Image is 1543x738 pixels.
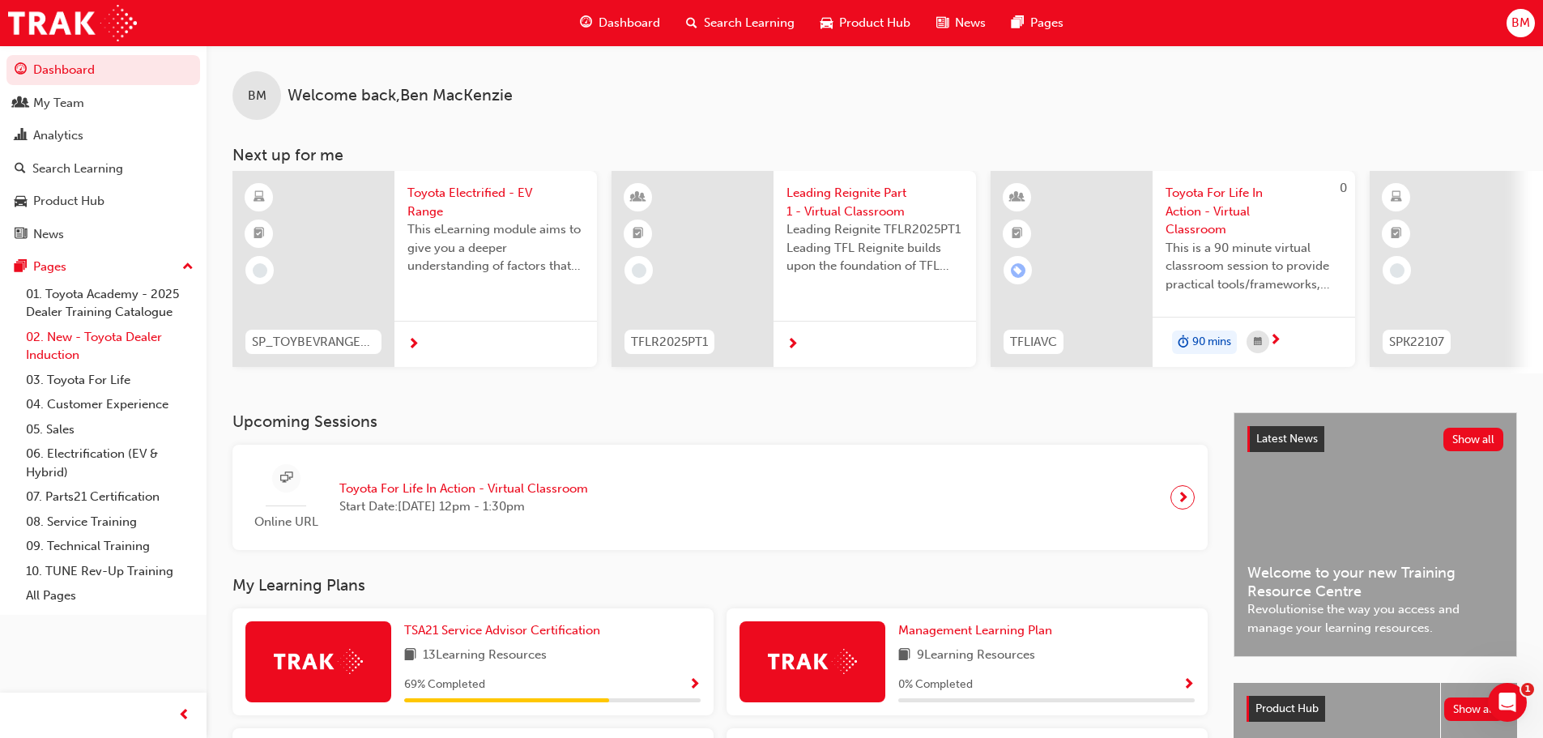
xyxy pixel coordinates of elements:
a: pages-iconPages [999,6,1076,40]
button: Show all [1444,697,1505,721]
span: booktick-icon [254,224,265,245]
iframe: Intercom live chat [1488,683,1527,722]
a: 09. Technical Training [19,534,200,559]
span: 0 [1340,181,1347,195]
a: Search Learning [6,154,200,184]
span: Leading Reignite TFLR2025PT1 Leading TFL Reignite builds upon the foundation of TFL Reignite, rea... [786,220,963,275]
span: book-icon [404,646,416,666]
span: next-icon [407,338,420,352]
span: Welcome to your new Training Resource Centre [1247,564,1503,600]
span: 1 [1521,683,1534,696]
span: Toyota For Life In Action - Virtual Classroom [339,480,588,498]
span: book-icon [898,646,910,666]
span: search-icon [686,13,697,33]
span: Product Hub [839,14,910,32]
a: Analytics [6,121,200,151]
a: News [6,220,200,250]
button: Show Progress [688,675,701,695]
a: 04. Customer Experience [19,392,200,417]
a: TFLR2025PT1Leading Reignite Part 1 - Virtual ClassroomLeading Reignite TFLR2025PT1 Leading TFL Re... [612,171,976,367]
a: My Team [6,88,200,118]
span: Dashboard [599,14,660,32]
span: Toyota Electrified - EV Range [407,184,584,220]
span: news-icon [15,228,27,242]
a: guage-iconDashboard [567,6,673,40]
span: search-icon [15,162,26,177]
a: Online URLToyota For Life In Action - Virtual ClassroomStart Date:[DATE] 12pm - 1:30pm [245,458,1195,538]
span: booktick-icon [633,224,644,245]
span: booktick-icon [1012,224,1023,245]
span: 90 mins [1192,333,1231,352]
a: 06. Electrification (EV & Hybrid) [19,442,200,484]
span: learningRecordVerb_NONE-icon [1390,263,1404,278]
span: TSA21 Service Advisor Certification [404,623,600,638]
h3: My Learning Plans [232,576,1208,595]
span: Management Learning Plan [898,623,1052,638]
span: sessionType_ONLINE_URL-icon [280,468,292,488]
span: prev-icon [178,706,190,726]
a: 05. Sales [19,417,200,442]
a: 08. Service Training [19,510,200,535]
span: Search Learning [704,14,795,32]
a: Management Learning Plan [898,621,1059,640]
span: pages-icon [1012,13,1024,33]
span: News [955,14,986,32]
span: calendar-icon [1254,332,1262,352]
span: Latest News [1256,432,1318,446]
span: SP_TOYBEVRANGE_EL [252,333,375,352]
img: Trak [768,649,857,674]
span: next-icon [786,338,799,352]
span: duration-icon [1178,332,1189,353]
div: Product Hub [33,192,104,211]
button: Show Progress [1183,675,1195,695]
h3: Upcoming Sessions [232,412,1208,431]
span: Leading Reignite Part 1 - Virtual Classroom [786,184,963,220]
button: DashboardMy TeamAnalyticsSearch LearningProduct HubNews [6,52,200,252]
a: search-iconSearch Learning [673,6,808,40]
span: Pages [1030,14,1063,32]
span: 9 Learning Resources [917,646,1035,666]
div: My Team [33,94,84,113]
a: 02. New - Toyota Dealer Induction [19,325,200,368]
button: Show all [1443,428,1504,451]
a: news-iconNews [923,6,999,40]
span: Welcome back , Ben MacKenzie [288,87,513,105]
div: Search Learning [32,160,123,178]
span: learningResourceType_ELEARNING-icon [254,187,265,208]
a: Product Hub [6,186,200,216]
span: Show Progress [688,678,701,693]
span: BM [248,87,266,105]
a: Dashboard [6,55,200,85]
span: people-icon [15,96,27,111]
span: guage-icon [15,63,27,78]
span: up-icon [182,257,194,278]
div: Analytics [33,126,83,145]
span: next-icon [1177,486,1189,509]
span: chart-icon [15,129,27,143]
span: news-icon [936,13,948,33]
span: learningRecordVerb_NONE-icon [253,263,267,278]
img: Trak [8,5,137,41]
h3: Next up for me [207,146,1543,164]
span: 0 % Completed [898,676,973,694]
span: learningResourceType_INSTRUCTOR_LED-icon [633,187,644,208]
span: Online URL [245,513,326,531]
a: 10. TUNE Rev-Up Training [19,559,200,584]
span: BM [1511,14,1530,32]
a: 07. Parts21 Certification [19,484,200,510]
a: 01. Toyota Academy - 2025 Dealer Training Catalogue [19,282,200,325]
a: SP_TOYBEVRANGE_ELToyota Electrified - EV RangeThis eLearning module aims to give you a deeper und... [232,171,597,367]
span: learningRecordVerb_ENROLL-icon [1011,263,1025,278]
a: Latest NewsShow all [1247,426,1503,452]
span: learningRecordVerb_NONE-icon [632,263,646,278]
a: 0TFLIAVCToyota For Life In Action - Virtual ClassroomThis is a 90 minute virtual classroom sessio... [991,171,1355,367]
span: pages-icon [15,260,27,275]
button: Pages [6,252,200,282]
span: 69 % Completed [404,676,485,694]
div: News [33,225,64,244]
span: Product Hub [1255,702,1319,715]
a: Latest NewsShow allWelcome to your new Training Resource CentreRevolutionise the way you access a... [1234,412,1517,657]
button: BM [1507,9,1535,37]
span: learningResourceType_ELEARNING-icon [1391,187,1402,208]
img: Trak [274,649,363,674]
